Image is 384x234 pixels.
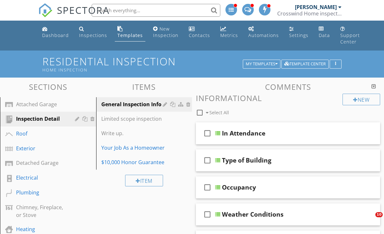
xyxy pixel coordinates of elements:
a: Settings [287,23,311,42]
div: New [343,94,380,105]
div: Inspections [79,32,107,38]
div: Detached Garage [16,159,66,167]
div: Data [319,32,330,38]
a: Template Center [281,61,329,66]
input: Search everything... [92,4,220,17]
a: Support Center [338,23,362,48]
button: Template Center [281,60,329,69]
div: Write up. [101,129,165,137]
iframe: Intercom live chat [362,212,378,228]
a: Contacts [186,23,213,42]
span: 10 [375,212,383,217]
span: SPECTORA [57,3,110,17]
a: SPECTORA [38,9,110,22]
a: New Inspection [151,23,181,42]
div: Templates [117,32,143,38]
button: My Templates [243,60,280,69]
div: Electrical [16,174,66,182]
div: Support Center [340,32,360,45]
div: Home inspection [42,67,245,72]
img: The Best Home Inspection Software - Spectora [38,3,52,17]
div: Inspection Detail [16,115,66,123]
a: Metrics [218,23,241,42]
a: Templates [115,23,145,42]
div: In Attendance [222,129,265,137]
div: Roof [16,130,66,137]
div: Metrics [220,32,238,38]
div: New Inspection [153,26,178,38]
a: Inspections [77,23,110,42]
i: check_box_outline_blank [202,207,213,222]
i: check_box_outline_blank [202,180,213,195]
div: Crosswind Home inspection [277,10,342,17]
i: check_box_outline_blank [202,126,213,141]
a: Dashboard [40,23,71,42]
div: Plumbing [16,189,66,196]
div: Heating [16,225,66,233]
h1: Residential Inspection [42,56,342,72]
div: Item [125,175,163,186]
div: Limited scope inspection [101,115,165,123]
div: $10,000 Honor Guarantee [101,158,165,166]
div: Attached Garage [16,100,66,108]
div: Your Job As a Homeowner [101,144,165,152]
div: Type of Building [222,156,271,164]
i: check_box_outline_blank [202,153,213,168]
span: Select All [209,109,229,116]
div: Chimney, Fireplace, or Stove [16,203,66,219]
div: Dashboard [42,32,69,38]
a: Automations (Advanced) [246,23,281,42]
div: Automations [248,32,279,38]
h3: Comments [196,82,380,91]
div: Occupancy [222,183,256,191]
div: Template Center [284,62,326,66]
div: Settings [289,32,308,38]
h3: Informational [196,94,380,102]
div: General Inspection Info [101,100,165,108]
div: My Templates [246,62,278,66]
div: [PERSON_NAME] [295,4,337,10]
div: Weather Conditions [222,211,284,218]
h3: Items [96,82,192,91]
div: Exterior [16,145,66,152]
a: Data [316,23,333,42]
div: Contacts [189,32,210,38]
